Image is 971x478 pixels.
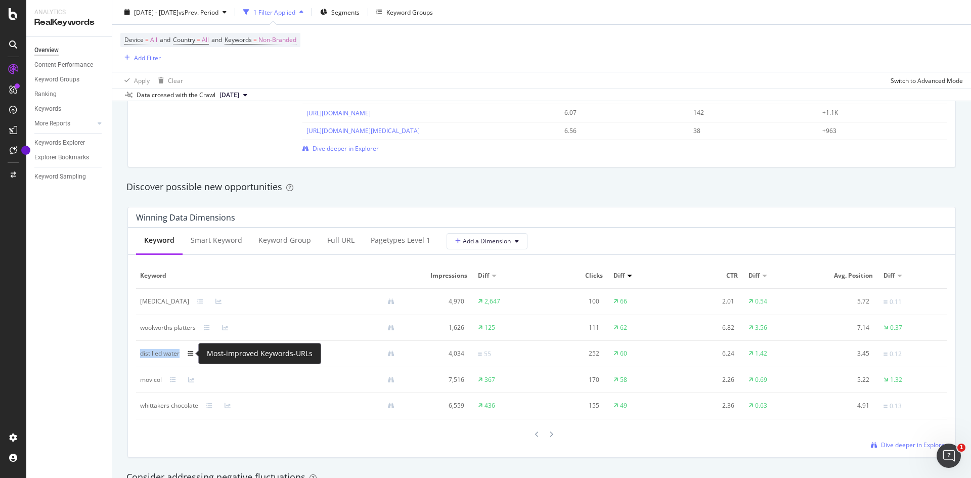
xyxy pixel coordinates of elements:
[134,53,161,62] div: Add Filter
[546,349,599,358] div: 252
[34,138,105,148] a: Keywords Explorer
[258,235,311,245] div: Keyword Group
[34,171,105,182] a: Keyword Sampling
[478,271,489,280] span: Diff
[197,35,200,44] span: =
[168,76,183,84] div: Clear
[890,323,902,332] div: 0.37
[681,323,734,332] div: 6.82
[126,181,957,194] div: Discover possible new opportunities
[822,108,931,117] div: +1.1K
[411,375,464,384] div: 7,516
[816,297,870,306] div: 5.72
[34,152,89,163] div: Explorer Bookmarks
[327,235,355,245] div: Full URL
[21,146,30,155] div: Tooltip anchor
[302,144,379,153] a: Dive deeper in Explorer
[191,235,242,245] div: Smart Keyword
[890,402,902,411] div: 0.13
[884,300,888,303] img: Equal
[34,104,105,114] a: Keywords
[620,297,627,306] div: 66
[225,35,252,44] span: Keywords
[306,109,371,117] a: [URL][DOMAIN_NAME]
[816,271,873,280] span: Avg. Position
[258,33,296,47] span: Non-Branded
[748,271,760,280] span: Diff
[371,235,430,245] div: pagetypes Level 1
[890,350,902,359] div: 0.12
[755,401,767,410] div: 0.63
[34,152,105,163] a: Explorer Bookmarks
[140,271,400,280] span: Keyword
[890,297,902,307] div: 0.11
[140,323,196,332] div: woolworths platters
[120,4,231,20] button: [DATE] - [DATE]vsPrev. Period
[484,297,500,306] div: 2,647
[140,401,198,410] div: whittakers chocolate
[124,35,144,44] span: Device
[484,375,495,384] div: 367
[937,444,961,468] iframe: Intercom live chat
[881,441,947,449] span: Dive deeper in Explorer
[137,91,215,100] div: Data crossed with the Crawl
[693,108,802,117] div: 142
[755,323,767,332] div: 3.56
[546,297,599,306] div: 100
[681,297,734,306] div: 2.01
[215,89,251,101] button: [DATE]
[681,271,738,280] span: CTR
[816,323,870,332] div: 7.14
[207,347,313,360] div: Most-improved Keywords-URLs
[331,8,360,16] span: Segments
[136,212,235,223] div: Winning Data Dimensions
[884,353,888,356] img: Equal
[140,297,189,306] div: metamucil
[822,126,931,136] div: +963
[620,401,627,410] div: 49
[871,441,947,449] a: Dive deeper in Explorer
[144,235,174,245] div: Keyword
[484,401,495,410] div: 436
[411,401,464,410] div: 6,559
[34,89,105,100] a: Ranking
[890,375,902,384] div: 1.32
[613,271,625,280] span: Diff
[564,108,673,117] div: 6.07
[219,91,239,100] span: 2025 Aug. 23rd
[546,323,599,332] div: 111
[681,349,734,358] div: 6.24
[34,60,105,70] a: Content Performance
[455,237,511,245] span: Add a Dimension
[34,17,104,28] div: RealKeywords
[755,297,767,306] div: 0.54
[816,401,870,410] div: 4.91
[891,76,963,84] div: Switch to Advanced Mode
[34,45,105,56] a: Overview
[34,171,86,182] div: Keyword Sampling
[957,444,965,452] span: 1
[816,375,870,384] div: 5.22
[620,375,627,384] div: 58
[306,126,420,135] a: [URL][DOMAIN_NAME][MEDICAL_DATA]
[316,4,364,20] button: Segments
[34,45,59,56] div: Overview
[253,8,295,16] div: 1 Filter Applied
[120,52,161,64] button: Add Filter
[160,35,170,44] span: and
[313,144,379,153] span: Dive deeper in Explorer
[755,349,767,358] div: 1.42
[154,72,183,89] button: Clear
[211,35,222,44] span: and
[484,350,491,359] div: 55
[620,349,627,358] div: 60
[34,60,93,70] div: Content Performance
[120,72,150,89] button: Apply
[816,349,870,358] div: 3.45
[478,353,482,356] img: Equal
[34,138,85,148] div: Keywords Explorer
[884,405,888,408] img: Equal
[34,104,61,114] div: Keywords
[887,72,963,89] button: Switch to Advanced Mode
[411,349,464,358] div: 4,034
